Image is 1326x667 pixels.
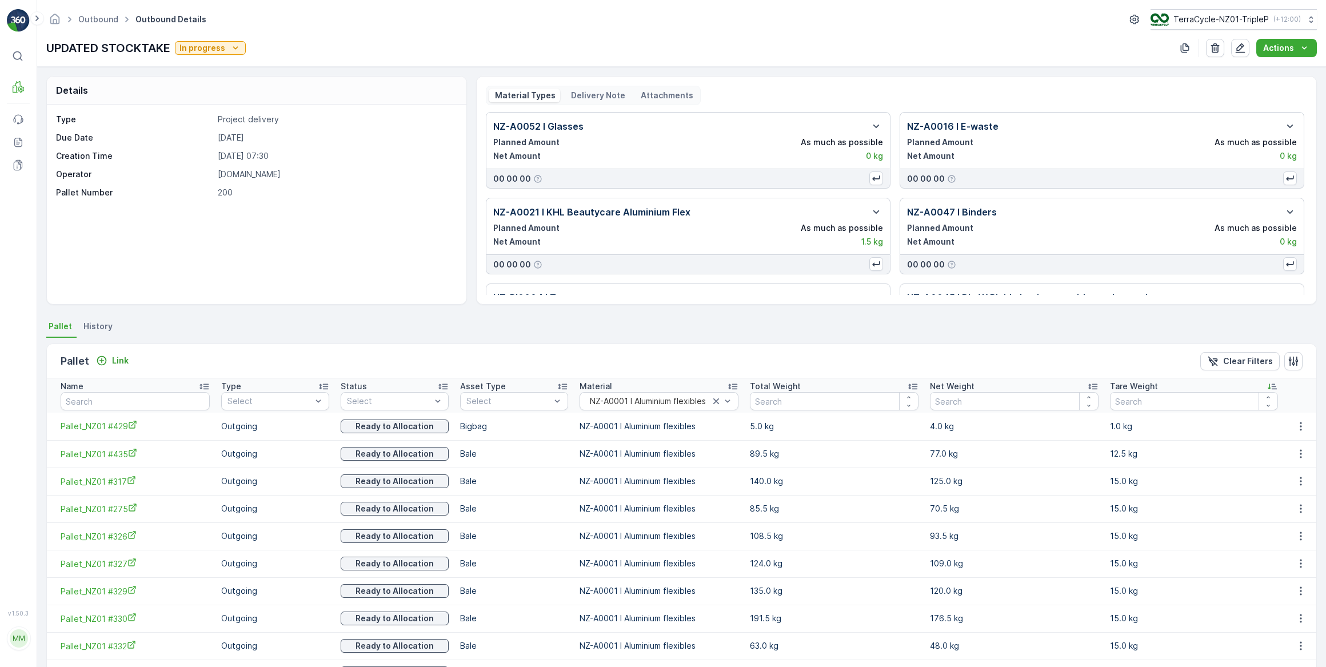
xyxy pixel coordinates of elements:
[1110,640,1279,652] p: 15.0 kg
[460,613,568,624] p: Bale
[750,392,918,410] input: Search
[750,503,918,514] p: 85.5 kg
[341,447,449,461] button: Ready to Allocation
[218,169,454,180] p: [DOMAIN_NAME]
[56,187,213,198] p: Pallet Number
[930,530,1099,542] p: 93.5 kg
[7,619,30,658] button: MM
[221,476,329,487] p: Outgoing
[83,321,113,332] span: History
[466,396,550,407] p: Select
[341,529,449,543] button: Ready to Allocation
[61,448,210,460] a: Pallet_NZ01 #435
[356,530,434,542] p: Ready to Allocation
[930,392,1099,410] input: Search
[907,137,973,148] p: Planned Amount
[56,150,213,162] p: Creation Time
[56,169,213,180] p: Operator
[460,585,568,597] p: Bale
[493,205,690,219] p: NZ-A0021 I KHL Beautycare Aluminium Flex
[493,90,556,101] p: Material Types
[341,584,449,598] button: Ready to Allocation
[356,558,434,569] p: Ready to Allocation
[569,90,625,101] p: Delivery Note
[580,421,738,432] p: NZ-A0001 I Aluminium flexibles
[61,392,210,410] input: Search
[907,173,945,185] p: 00 00 00
[1280,150,1297,162] p: 0 kg
[221,381,241,392] p: Type
[1151,13,1169,26] img: TC_7kpGtVS.png
[46,39,170,57] p: UPDATED STOCKTAKE
[218,114,454,125] p: Project delivery
[930,558,1099,569] p: 109.0 kg
[750,558,918,569] p: 124.0 kg
[221,421,329,432] p: Outgoing
[580,448,738,460] p: NZ-A0001 I Aluminium flexibles
[580,381,612,392] p: Material
[493,259,531,270] p: 00 00 00
[930,613,1099,624] p: 176.5 kg
[61,420,210,432] span: Pallet_NZ01 #429
[341,639,449,653] button: Ready to Allocation
[907,259,945,270] p: 00 00 00
[930,585,1099,597] p: 120.0 kg
[221,558,329,569] p: Outgoing
[61,585,210,597] a: Pallet_NZ01 #329
[460,640,568,652] p: Bale
[49,321,72,332] span: Pallet
[179,42,225,54] p: In progress
[218,132,454,143] p: [DATE]
[221,613,329,624] p: Outgoing
[175,41,246,55] button: In progress
[493,119,584,133] p: NZ-A0052 I Glasses
[1110,613,1279,624] p: 15.0 kg
[750,421,918,432] p: 5.0 kg
[801,137,883,148] p: As much as possible
[341,474,449,488] button: Ready to Allocation
[947,260,956,269] div: Help Tooltip Icon
[750,613,918,624] p: 191.5 kg
[493,150,541,162] p: Net Amount
[930,640,1099,652] p: 48.0 kg
[347,396,431,407] p: Select
[49,17,61,27] a: Homepage
[221,530,329,542] p: Outgoing
[218,187,454,198] p: 200
[639,90,693,101] p: Attachments
[907,119,999,133] p: NZ-A0016 I E-waste
[907,236,954,247] p: Net Amount
[750,640,918,652] p: 63.0 kg
[580,530,738,542] p: NZ-A0001 I Aluminium flexibles
[1110,392,1279,410] input: Search
[61,476,210,488] a: Pallet_NZ01 #317
[533,174,542,183] div: Help Tooltip Icon
[1215,222,1297,234] p: As much as possible
[1173,14,1269,25] p: TerraCycle-NZ01-TripleP
[930,381,974,392] p: Net Weight
[78,14,118,24] a: Outbound
[356,613,434,624] p: Ready to Allocation
[61,503,210,515] span: Pallet_NZ01 #275
[750,448,918,460] p: 89.5 kg
[580,476,738,487] p: NZ-A0001 I Aluminium flexibles
[61,640,210,652] a: Pallet_NZ01 #332
[61,530,210,542] a: Pallet_NZ01 #326
[580,585,738,597] p: NZ-A0001 I Aluminium flexibles
[750,381,801,392] p: Total Weight
[1280,236,1297,247] p: 0 kg
[460,381,506,392] p: Asset Type
[930,421,1099,432] p: 4.0 kg
[580,640,738,652] p: NZ-A0001 I Aluminium flexibles
[7,610,30,617] span: v 1.50.3
[1110,421,1279,432] p: 1.0 kg
[341,381,367,392] p: Status
[356,476,434,487] p: Ready to Allocation
[133,14,209,25] span: Outbound Details
[460,530,568,542] p: Bale
[460,558,568,569] p: Bale
[341,557,449,570] button: Ready to Allocation
[907,205,997,219] p: NZ-A0047 I Binders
